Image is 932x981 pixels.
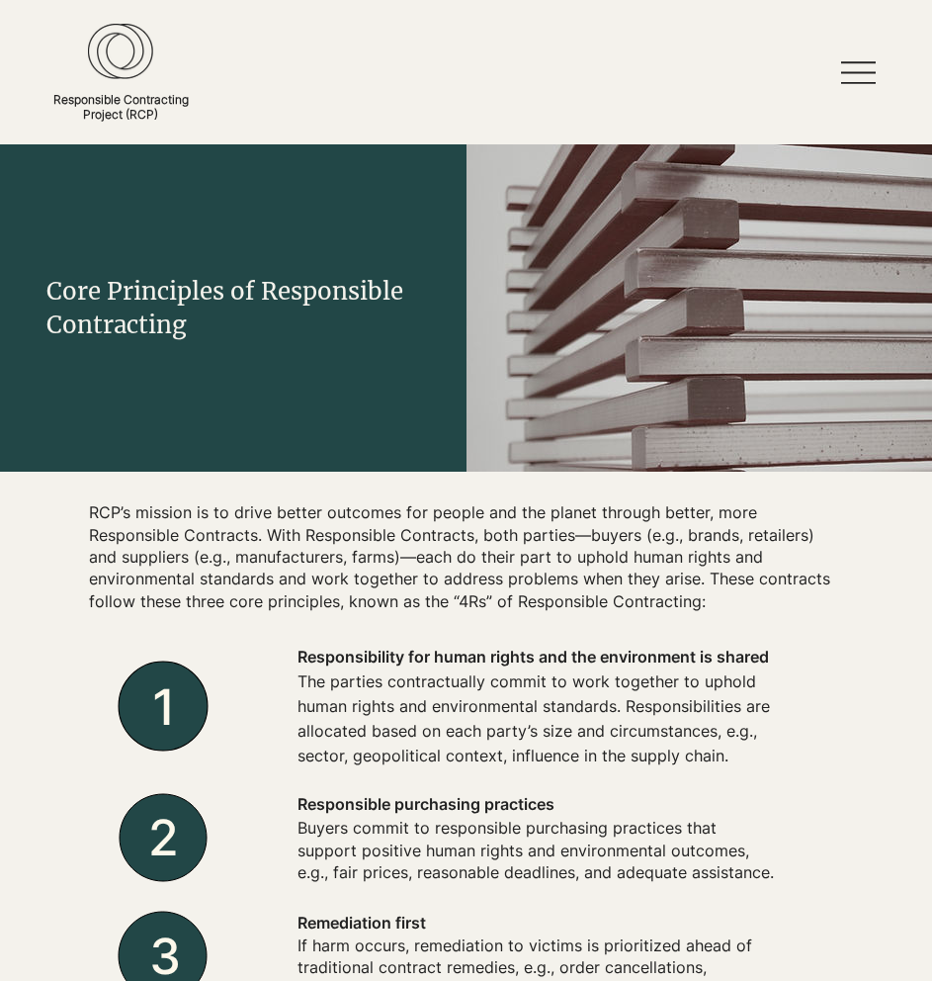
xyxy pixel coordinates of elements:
[89,672,238,742] h2: 1
[53,92,189,122] a: Responsible ContractingProject (RCP)
[89,803,238,872] h2: 2
[297,647,769,667] span: Responsibility for human rights and the environment is shared
[297,794,554,814] span: Responsible purchasing practices
[46,275,419,341] h1: Core Principles of Responsible Contracting
[297,817,775,883] p: Buyers commit to responsible purchasing practices that support positive human rights and environm...
[89,501,834,612] h2: RCP’s mission is to drive better outcomes for people and the planet through better, more Responsi...
[297,913,426,933] span: Remediation first
[297,669,775,768] p: The parties contractually commit to work together to uphold human rights and environmental standa...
